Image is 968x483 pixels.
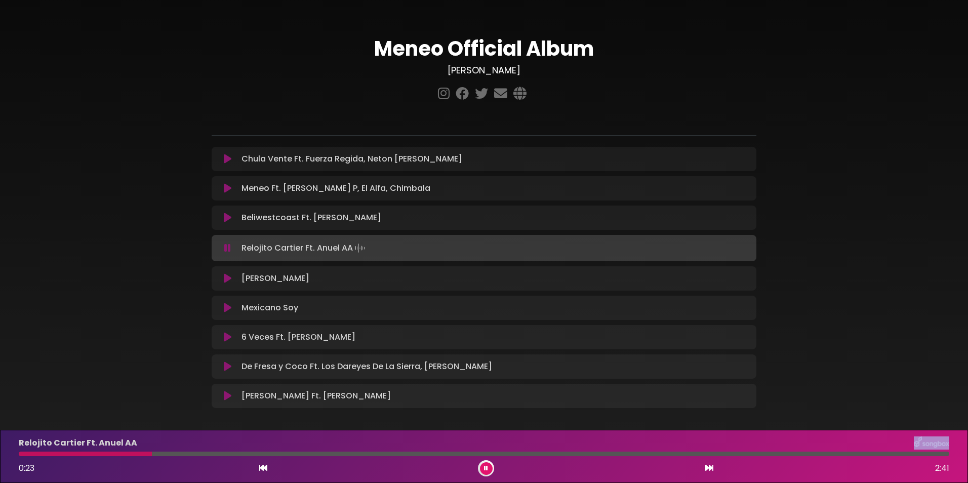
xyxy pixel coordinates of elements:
h1: Meneo Official Album [212,36,756,61]
p: Mexicano Soy [241,302,298,314]
h3: [PERSON_NAME] [212,65,756,76]
p: Chula Vente Ft. Fuerza Regida, Neton [PERSON_NAME] [241,153,462,165]
img: songbox-logo-white.png [914,436,949,450]
p: Relojito Cartier Ft. Anuel AA [19,437,137,449]
p: 6 Veces Ft. [PERSON_NAME] [241,331,355,343]
p: Beliwestcoast Ft. [PERSON_NAME] [241,212,381,224]
p: Meneo Ft. [PERSON_NAME] P, El Alfa, Chimbala [241,182,430,194]
p: Relojito Cartier Ft. Anuel AA [241,241,367,255]
p: [PERSON_NAME] [241,272,309,285]
p: [PERSON_NAME] Ft. [PERSON_NAME] [241,390,391,402]
img: waveform4.gif [353,241,367,255]
p: De Fresa y Coco Ft. Los Dareyes De La Sierra, [PERSON_NAME] [241,360,492,373]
